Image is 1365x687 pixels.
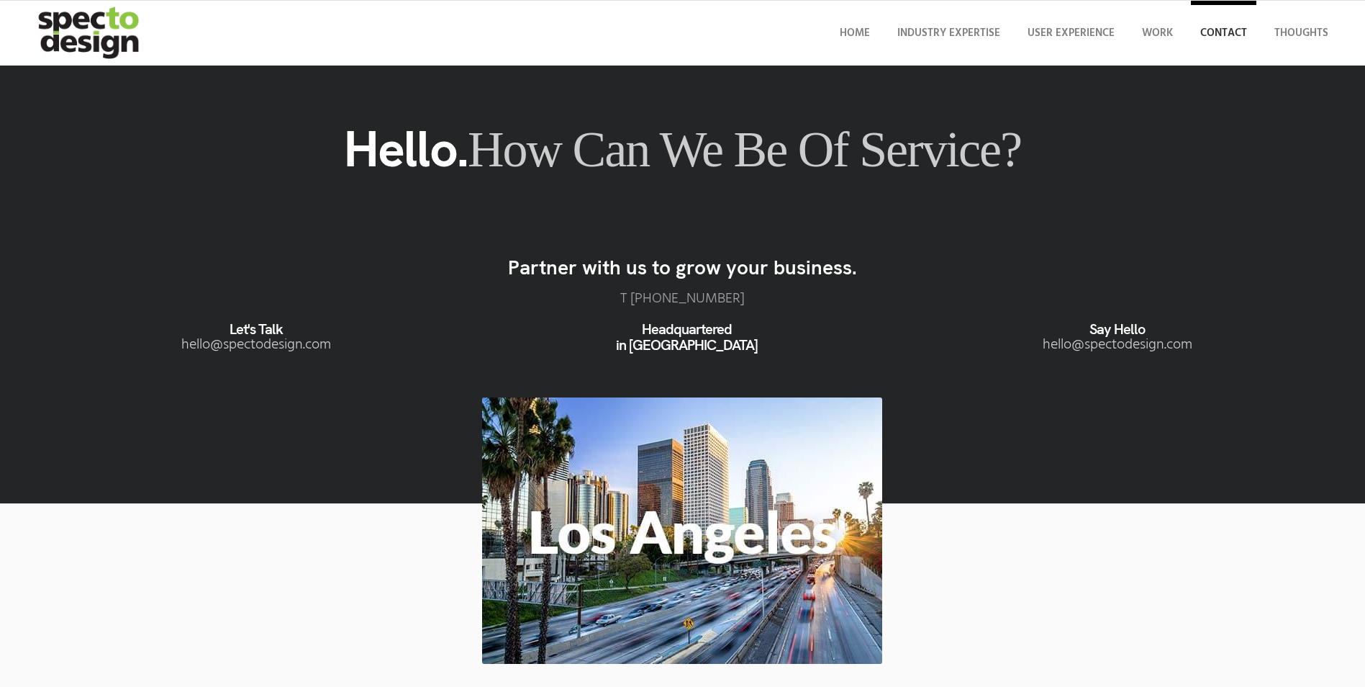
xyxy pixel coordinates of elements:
[888,1,1010,66] a: Industry Expertise
[902,321,1333,337] h6: Say Hello
[27,1,153,66] img: specto-logo-2020
[41,321,471,337] h6: Let's Talk
[468,122,1021,177] span: How can we be of service?
[471,321,902,353] h6: Headquartered in [GEOGRAPHIC_DATA]
[181,328,331,362] a: moc.ngisedotceps@olleh
[1265,1,1338,66] a: Thoughts
[897,24,1000,42] span: Industry Expertise
[1018,1,1124,66] a: User Experience
[482,398,882,664] img: los-angeles-downtown-skyline
[1043,328,1192,362] a: moc.ngisedotceps@olleh
[36,116,1329,181] h1: Hello.
[1142,24,1173,42] span: Work
[830,1,879,66] a: Home
[36,291,1329,307] p: T ‪[PHONE_NUMBER]‬
[1133,1,1182,66] a: Work
[36,256,1329,279] h3: Partner with us to grow your business.
[1274,24,1328,42] span: Thoughts
[1191,1,1256,66] a: Contact
[1028,24,1115,42] span: User Experience
[840,24,870,42] span: Home
[1200,24,1247,42] span: Contact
